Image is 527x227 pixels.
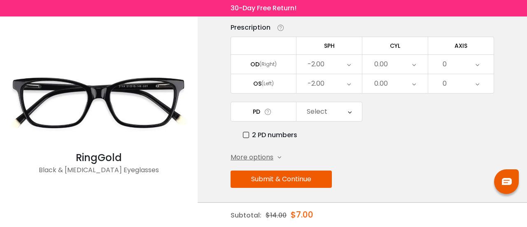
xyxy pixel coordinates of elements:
[308,56,324,73] div: -2.00
[291,203,313,227] div: $7.00
[374,75,388,92] div: 0.00
[428,37,494,54] td: AXIS
[261,80,274,87] div: (Left)
[4,150,194,165] div: RingGold
[374,56,388,73] div: 0.00
[231,152,273,162] span: More options
[250,61,259,68] div: OD
[362,37,428,54] td: CYL
[502,178,512,185] img: chat
[4,56,194,150] img: Black RingGold - Acetate Eyeglasses
[231,102,296,122] td: PD
[231,171,332,188] button: Submit & Continue
[308,75,324,92] div: -2.00
[253,80,261,87] div: OS
[231,23,270,33] div: Prescription
[443,56,447,73] div: 0
[4,165,194,182] div: Black & [MEDICAL_DATA] Eyeglasses
[307,103,327,120] div: Select
[443,75,447,92] div: 0
[243,130,297,140] label: 2 PD numbers
[296,37,362,54] td: SPH
[259,61,277,68] div: (Right)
